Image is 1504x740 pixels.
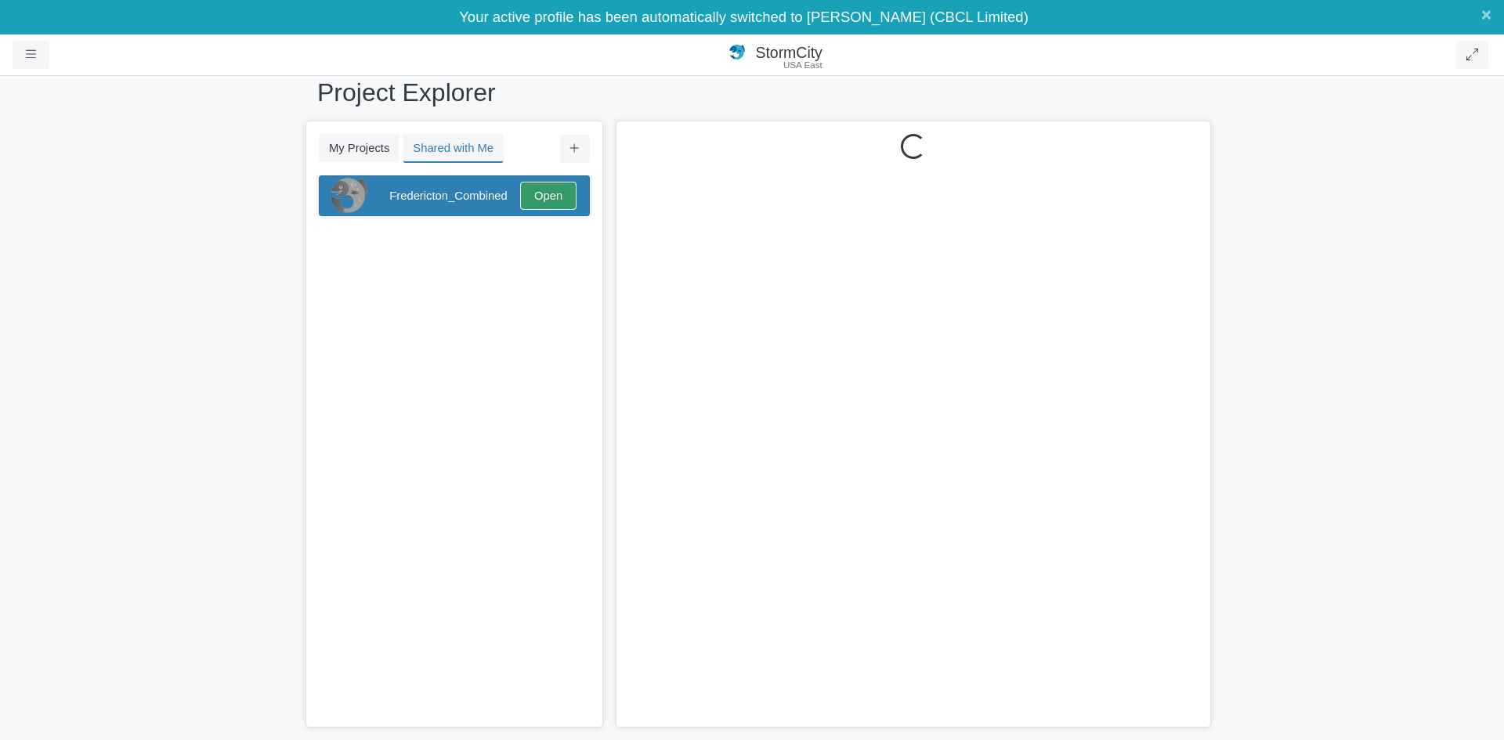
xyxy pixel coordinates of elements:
[319,134,399,162] button: My Projects
[459,9,1029,25] span: Your active profile has been automatically switched to [PERSON_NAME] (CBCL Limited)
[389,190,508,202] span: Fredericton_Combined
[321,177,378,214] img: chi-fish-bw.png
[1481,5,1491,24] span: ×
[403,134,504,163] button: Shared with Me
[520,182,577,210] a: Open
[317,78,1187,107] h1: Project Explorer
[729,45,748,60] img: chi-fish-icon.svg
[783,60,822,71] span: USA East
[755,44,822,61] span: StormCity
[1481,6,1491,23] button: Close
